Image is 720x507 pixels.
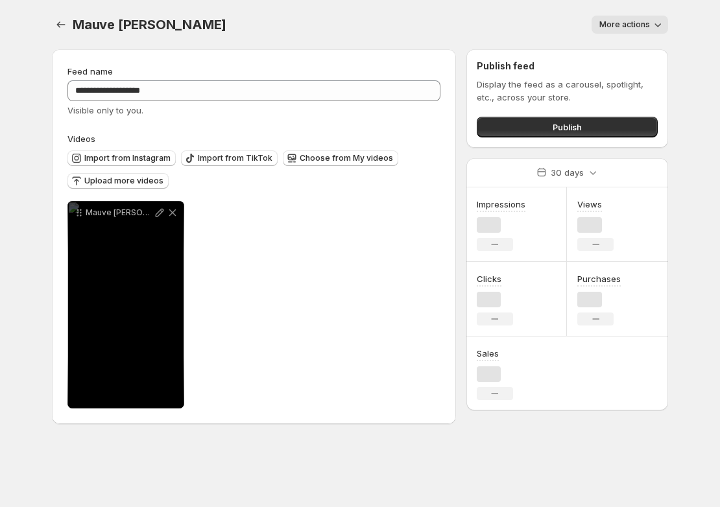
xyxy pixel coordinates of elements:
[67,201,184,408] div: Mauve [PERSON_NAME]
[577,198,602,211] h3: Views
[67,150,176,166] button: Import from Instagram
[67,134,95,144] span: Videos
[300,153,393,163] span: Choose from My videos
[283,150,398,166] button: Choose from My videos
[477,347,499,360] h3: Sales
[551,166,584,179] p: 30 days
[198,153,272,163] span: Import from TikTok
[86,207,153,218] p: Mauve [PERSON_NAME]
[67,105,143,115] span: Visible only to you.
[477,117,658,137] button: Publish
[553,121,582,134] span: Publish
[84,176,163,186] span: Upload more videos
[67,173,169,189] button: Upload more videos
[52,16,70,34] button: Settings
[67,66,113,77] span: Feed name
[477,272,501,285] h3: Clicks
[181,150,278,166] button: Import from TikTok
[477,198,525,211] h3: Impressions
[73,17,226,32] span: Mauve [PERSON_NAME]
[577,272,621,285] h3: Purchases
[477,78,658,104] p: Display the feed as a carousel, spotlight, etc., across your store.
[599,19,650,30] span: More actions
[477,60,658,73] h2: Publish feed
[84,153,171,163] span: Import from Instagram
[592,16,668,34] button: More actions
